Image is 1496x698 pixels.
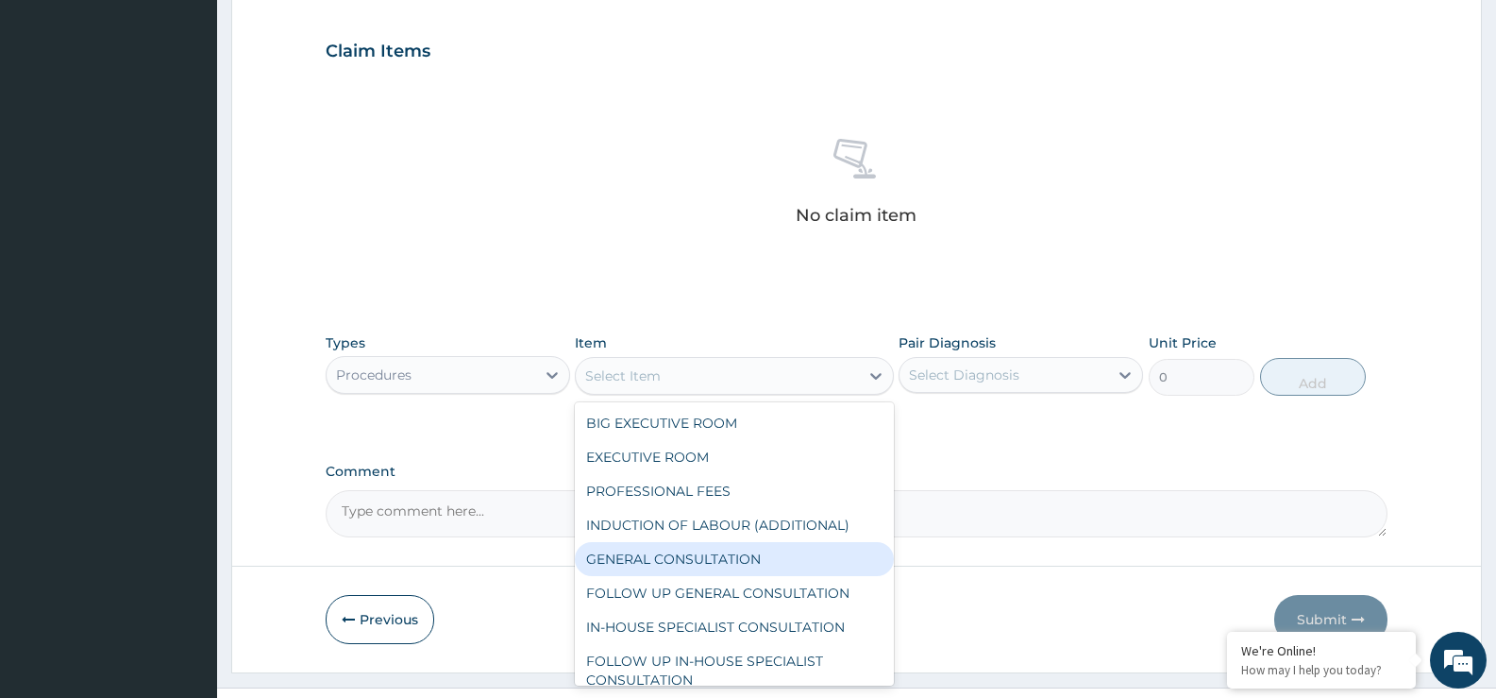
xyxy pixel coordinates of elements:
img: d_794563401_company_1708531726252_794563401 [35,94,76,142]
p: How may I help you today? [1241,662,1402,678]
p: No claim item [796,206,916,225]
label: Item [575,333,607,352]
div: Select Item [585,366,661,385]
div: GENERAL CONSULTATION [575,542,893,576]
label: Comment [326,464,1387,480]
div: Minimize live chat window [310,9,355,55]
div: Procedures [336,366,412,384]
div: Select Diagnosis [909,366,1019,384]
div: EXECUTIVE ROOM [575,440,893,474]
div: We're Online! [1241,642,1402,659]
button: Previous [326,595,434,644]
div: PROFESSIONAL FEES [575,474,893,508]
div: BIG EXECUTIVE ROOM [575,406,893,440]
button: Submit [1274,595,1387,644]
span: We're online! [109,221,261,412]
label: Pair Diagnosis [899,333,996,352]
div: FOLLOW UP GENERAL CONSULTATION [575,576,893,610]
label: Unit Price [1149,333,1217,352]
h3: Claim Items [326,42,430,62]
div: FOLLOW UP IN-HOUSE SPECIALIST CONSULTATION [575,644,893,697]
label: Types [326,335,365,351]
div: Chat with us now [98,106,317,130]
textarea: Type your message and hit 'Enter' [9,483,360,549]
div: INDUCTION OF LABOUR (ADDITIONAL) [575,508,893,542]
button: Add [1260,358,1366,396]
div: IN-HOUSE SPECIALIST CONSULTATION [575,610,893,644]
